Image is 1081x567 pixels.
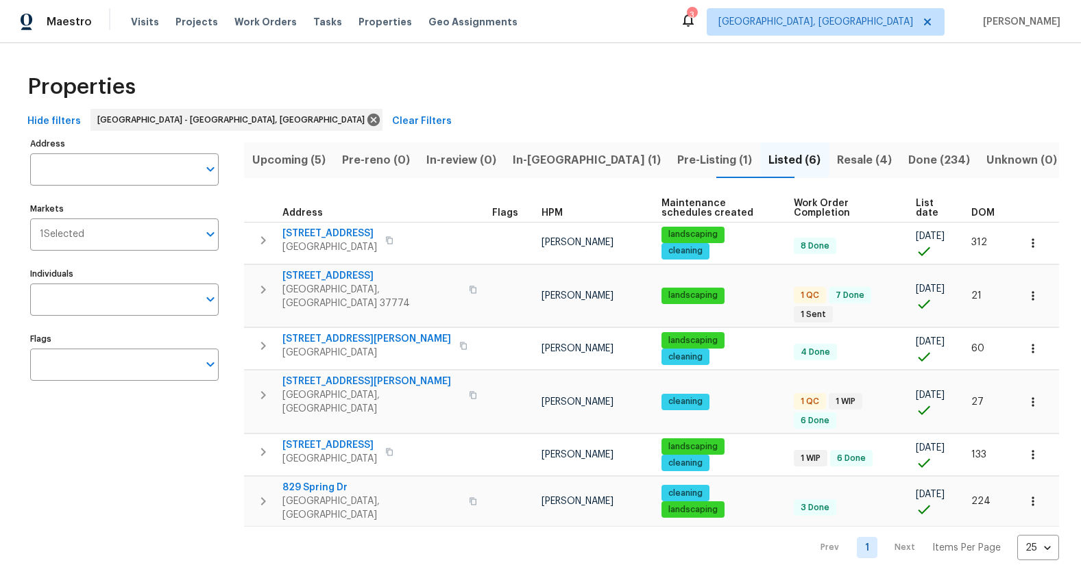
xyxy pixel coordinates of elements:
div: 3 [687,8,696,22]
span: Work Order Completion [794,199,892,218]
span: Address [282,208,323,218]
span: [DATE] [916,443,945,453]
span: [DATE] [916,490,945,499]
span: [STREET_ADDRESS] [282,269,461,283]
span: [DATE] [916,390,945,400]
span: [PERSON_NAME] [542,496,614,506]
span: Done (234) [908,151,970,170]
span: [PERSON_NAME] [542,397,614,407]
span: 60 [971,344,984,353]
span: cleaning [663,396,708,407]
span: 1 QC [795,290,825,301]
span: 3 Done [795,502,835,514]
span: [PERSON_NAME] [542,344,614,353]
span: Maintenance schedules created [661,199,770,218]
span: landscaping [663,290,723,301]
span: [PERSON_NAME] [542,291,614,301]
span: Pre-Listing (1) [677,151,752,170]
button: Clear Filters [387,109,457,134]
p: Items Per Page [932,541,1001,555]
span: 27 [971,397,984,407]
span: [GEOGRAPHIC_DATA], [GEOGRAPHIC_DATA] 37774 [282,283,461,310]
span: In-[GEOGRAPHIC_DATA] (1) [513,151,661,170]
span: [GEOGRAPHIC_DATA] [282,346,451,360]
span: Properties [27,80,136,94]
span: landscaping [663,504,723,516]
span: HPM [542,208,563,218]
button: Open [201,290,220,309]
button: Open [201,160,220,179]
button: Hide filters [22,109,86,134]
div: 25 [1017,530,1059,566]
span: 7 Done [830,290,870,301]
span: [GEOGRAPHIC_DATA] [282,452,377,466]
span: Resale (4) [837,151,892,170]
span: cleaning [663,245,708,257]
span: Hide filters [27,113,81,130]
label: Flags [30,335,219,343]
span: DOM [971,208,995,218]
span: 21 [971,291,982,301]
span: 1 QC [795,396,825,407]
a: Goto page 1 [857,537,877,558]
span: [STREET_ADDRESS] [282,438,377,452]
span: [GEOGRAPHIC_DATA] [282,240,377,254]
label: Individuals [30,270,219,278]
span: Work Orders [234,15,297,29]
span: 1 Sent [795,309,831,320]
span: [DATE] [916,337,945,346]
span: 224 [971,496,991,506]
span: 829 Spring Dr [282,481,461,494]
span: cleaning [663,488,708,499]
label: Markets [30,205,219,213]
span: 1 Selected [40,229,84,240]
span: Geo Assignments [428,15,518,29]
span: Projects [175,15,218,29]
span: [GEOGRAPHIC_DATA] - [GEOGRAPHIC_DATA], [GEOGRAPHIC_DATA] [97,113,370,127]
span: Visits [131,15,159,29]
span: [GEOGRAPHIC_DATA], [GEOGRAPHIC_DATA] [282,494,461,522]
span: Listed (6) [768,151,821,170]
span: [GEOGRAPHIC_DATA], [GEOGRAPHIC_DATA] [282,388,461,416]
span: In-review (0) [426,151,496,170]
span: [PERSON_NAME] [542,450,614,459]
span: Flags [492,208,518,218]
span: 312 [971,238,987,247]
span: 6 Done [795,415,835,427]
span: List date [916,199,948,218]
span: Maestro [47,15,92,29]
span: 6 Done [831,453,871,464]
span: 4 Done [795,346,836,358]
span: [STREET_ADDRESS][PERSON_NAME] [282,332,451,346]
span: [STREET_ADDRESS] [282,227,377,240]
span: cleaning [663,457,708,469]
span: Clear Filters [392,113,452,130]
button: Open [201,225,220,244]
span: [PERSON_NAME] [977,15,1060,29]
label: Address [30,140,219,148]
span: landscaping [663,229,723,240]
span: [STREET_ADDRESS][PERSON_NAME] [282,375,461,388]
span: landscaping [663,335,723,346]
span: Unknown (0) [986,151,1057,170]
span: Properties [359,15,412,29]
span: [PERSON_NAME] [542,238,614,247]
button: Open [201,355,220,374]
span: Tasks [313,17,342,27]
span: 1 WIP [830,396,861,407]
span: landscaping [663,441,723,453]
span: 133 [971,450,986,459]
span: cleaning [663,351,708,363]
span: Pre-reno (0) [342,151,410,170]
span: [DATE] [916,231,945,241]
span: [GEOGRAPHIC_DATA], [GEOGRAPHIC_DATA] [718,15,913,29]
span: [DATE] [916,284,945,294]
div: [GEOGRAPHIC_DATA] - [GEOGRAPHIC_DATA], [GEOGRAPHIC_DATA] [90,109,382,131]
span: 8 Done [795,240,835,252]
span: Upcoming (5) [252,151,326,170]
nav: Pagination Navigation [807,535,1059,560]
span: 1 WIP [795,453,826,464]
